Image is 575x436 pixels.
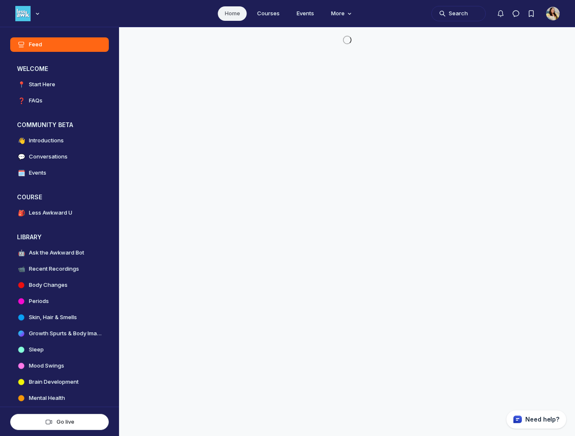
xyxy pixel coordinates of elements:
[17,169,25,177] span: 🗓️
[29,209,72,217] h4: Less Awkward U
[17,136,25,145] span: 👋
[493,6,508,21] button: Notifications
[10,414,109,430] button: Go live
[10,190,109,204] button: COURSECollapse space
[17,121,73,129] h3: COMMUNITY BETA
[324,6,357,21] button: More
[10,262,109,276] a: 📹Recent Recordings
[10,375,109,389] a: Brain Development
[10,93,109,108] a: ❓FAQs
[10,310,109,325] a: Skin, Hair & Smells
[290,6,321,21] a: Events
[15,6,31,21] img: Less Awkward Hub logo
[29,378,79,386] h4: Brain Development
[29,80,55,89] h4: Start Here
[10,37,109,52] a: Feed
[546,7,560,20] button: User menu options
[10,230,109,244] button: LIBRARYCollapse space
[17,193,42,201] h3: COURSE
[29,297,49,306] h4: Periods
[10,326,109,341] a: Growth Spurts & Body Image
[17,265,25,273] span: 📹
[10,77,109,92] a: 📍Start Here
[10,294,109,309] a: Periods
[15,5,42,22] button: Less Awkward Hub logo
[17,65,48,73] h3: WELCOME
[431,6,486,21] button: Search
[29,96,42,105] h4: FAQs
[29,313,77,322] h4: Skin, Hair & Smells
[17,209,25,217] span: 🎒
[10,206,109,220] a: 🎒Less Awkward U
[506,410,567,429] button: Circle support widget
[29,169,46,177] h4: Events
[119,27,575,51] main: Main Content
[218,6,247,21] a: Home
[331,9,354,18] span: More
[29,249,84,257] h4: Ask the Awkward Bot
[29,265,79,273] h4: Recent Recordings
[17,96,25,105] span: ❓
[17,418,102,426] div: Go live
[29,394,65,402] h4: Mental Health
[10,246,109,260] a: 🤖Ask the Awkward Bot
[29,345,44,354] h4: Sleep
[29,362,64,370] h4: Mood Swings
[17,153,25,161] span: 💬
[524,6,539,21] button: Bookmarks
[17,80,25,89] span: 📍
[10,133,109,148] a: 👋Introductions
[10,278,109,292] a: Body Changes
[10,62,109,76] button: WELCOMECollapse space
[250,6,286,21] a: Courses
[29,281,68,289] h4: Body Changes
[10,118,109,132] button: COMMUNITY BETACollapse space
[29,136,64,145] h4: Introductions
[10,343,109,357] a: Sleep
[29,153,68,161] h4: Conversations
[29,329,102,338] h4: Growth Spurts & Body Image
[10,391,109,405] a: Mental Health
[17,233,42,241] h3: LIBRARY
[508,6,524,21] button: Direct messages
[29,40,42,49] h4: Feed
[10,359,109,373] a: Mood Swings
[17,249,25,257] span: 🤖
[10,150,109,164] a: 💬Conversations
[10,166,109,180] a: 🗓️Events
[525,415,559,424] p: Need help?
